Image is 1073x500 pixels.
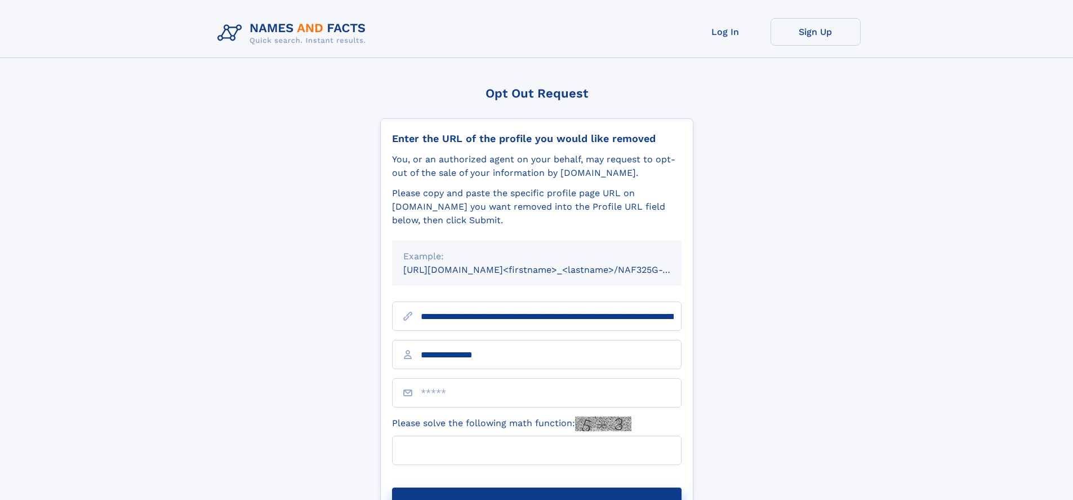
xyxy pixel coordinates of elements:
a: Log In [680,18,771,46]
div: Example: [403,250,670,263]
div: Opt Out Request [380,86,693,100]
div: Enter the URL of the profile you would like removed [392,132,682,145]
img: Logo Names and Facts [213,18,375,48]
label: Please solve the following math function: [392,417,631,431]
a: Sign Up [771,18,861,46]
div: Please copy and paste the specific profile page URL on [DOMAIN_NAME] you want removed into the Pr... [392,187,682,227]
div: You, or an authorized agent on your behalf, may request to opt-out of the sale of your informatio... [392,153,682,180]
small: [URL][DOMAIN_NAME]<firstname>_<lastname>/NAF325G-xxxxxxxx [403,264,703,275]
